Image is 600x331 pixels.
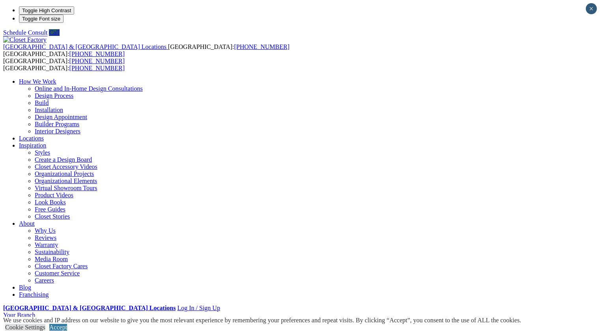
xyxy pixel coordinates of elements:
a: Product Videos [35,192,73,198]
a: Organizational Elements [35,178,97,184]
a: Call [49,29,60,36]
span: [GEOGRAPHIC_DATA] & [GEOGRAPHIC_DATA] Locations [3,43,166,50]
a: About [19,220,35,227]
a: Locations [19,135,44,142]
a: Careers [35,277,54,284]
button: Toggle Font size [19,15,64,23]
a: Styles [35,149,50,156]
a: Franchising [19,291,49,298]
a: [PHONE_NUMBER] [234,43,289,50]
a: [GEOGRAPHIC_DATA] & [GEOGRAPHIC_DATA] Locations [3,43,168,50]
a: Warranty [35,241,58,248]
a: Accept [49,324,67,331]
a: Interior Designers [35,128,80,135]
a: Your Branch [3,312,35,318]
a: Sustainability [35,249,69,255]
span: [GEOGRAPHIC_DATA]: [GEOGRAPHIC_DATA]: [3,58,125,71]
a: Why Us [35,227,56,234]
a: Build [35,99,49,106]
img: Closet Factory [3,36,47,43]
a: Log In / Sign Up [177,305,220,311]
span: Toggle Font size [22,16,60,22]
a: [PHONE_NUMBER] [69,58,125,64]
a: [PHONE_NUMBER] [69,50,125,57]
a: Create a Design Board [35,156,92,163]
a: Installation [35,107,63,113]
button: Toggle High Contrast [19,6,74,15]
span: [GEOGRAPHIC_DATA]: [GEOGRAPHIC_DATA]: [3,43,290,57]
a: Reviews [35,234,56,241]
a: Closet Accessory Videos [35,163,97,170]
a: Design Process [35,92,73,99]
a: Virtual Showroom Tours [35,185,97,191]
a: Online and In-Home Design Consultations [35,85,143,92]
span: Toggle High Contrast [22,7,71,13]
a: Blog [19,284,31,291]
a: Schedule Consult [3,29,47,36]
a: Customer Service [35,270,80,277]
a: Inspiration [19,142,46,149]
a: [PHONE_NUMBER] [69,65,125,71]
a: Closet Factory Cares [35,263,88,269]
a: How We Work [19,78,56,85]
a: Organizational Projects [35,170,94,177]
a: Look Books [35,199,66,206]
a: Design Appointment [35,114,87,120]
a: Media Room [35,256,68,262]
a: Cookie Settings [5,324,45,331]
div: We use cookies and IP address on our website to give you the most relevant experience by remember... [3,317,521,324]
button: Close [586,3,597,14]
a: Closet Stories [35,213,70,220]
a: [GEOGRAPHIC_DATA] & [GEOGRAPHIC_DATA] Locations [3,305,176,311]
a: Free Guides [35,206,65,213]
a: Builder Programs [35,121,79,127]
